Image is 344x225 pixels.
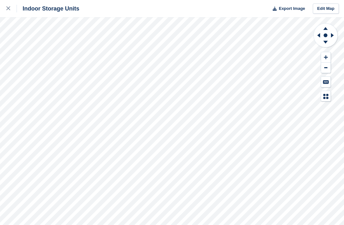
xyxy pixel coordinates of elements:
span: Export Image [279,5,305,12]
button: Map Legend [321,91,331,102]
div: Indoor Storage Units [17,5,79,12]
a: Edit Map [313,4,339,14]
button: Zoom Out [321,63,331,73]
button: Zoom In [321,52,331,63]
button: Keyboard Shortcuts [321,77,331,87]
button: Export Image [269,4,305,14]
